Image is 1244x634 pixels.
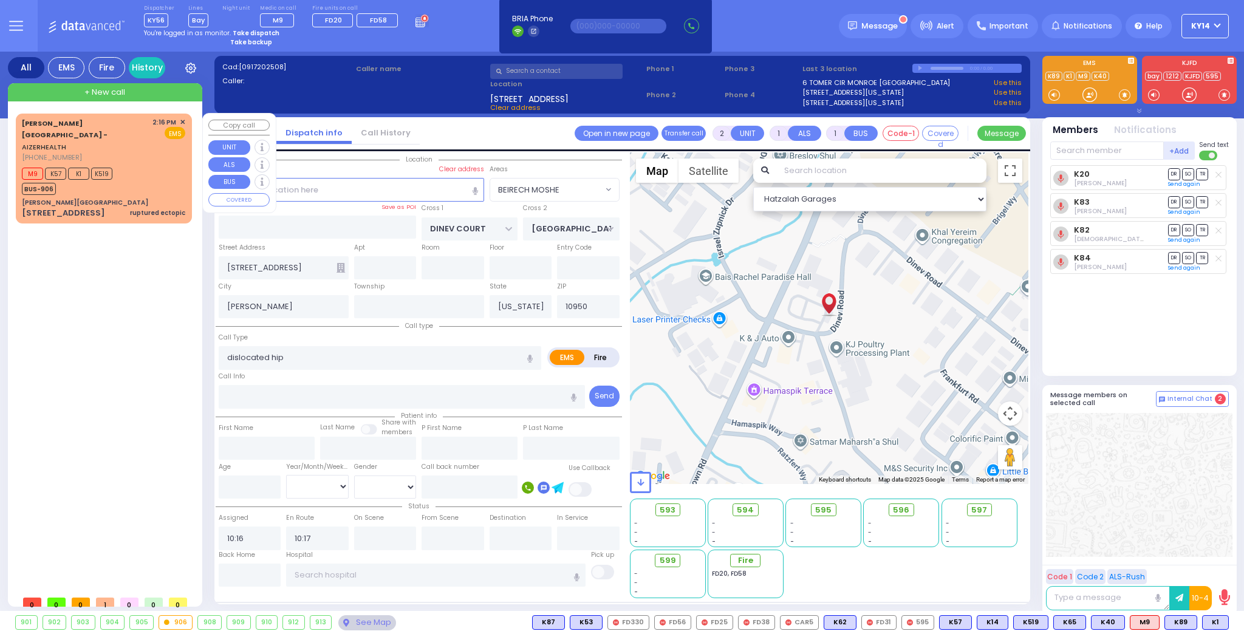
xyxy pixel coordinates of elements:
div: FD38 [738,615,775,630]
div: BLS [1013,615,1048,630]
label: In Service [557,513,588,523]
div: K89 [1164,615,1197,630]
div: M9 [1130,615,1160,630]
div: BLS [939,615,972,630]
button: BUS [844,126,878,141]
label: Hospital [286,550,313,560]
img: Logo [48,18,129,33]
span: 596 [893,504,909,516]
button: BUS [208,175,250,189]
a: Send again [1168,180,1200,188]
span: Alert [937,21,954,32]
div: CAR5 [780,615,819,630]
label: ZIP [557,282,566,291]
span: FD58 [370,15,387,25]
button: ALS [208,157,250,172]
div: BLS [1202,615,1229,630]
a: Send again [1168,208,1200,216]
label: P First Name [422,423,462,433]
label: Call Info [219,372,245,381]
span: [PERSON_NAME][GEOGRAPHIC_DATA] - [22,118,108,140]
span: TR [1196,196,1208,208]
span: Phone 3 [725,64,799,74]
span: 0 [23,598,41,607]
label: Last Name [320,423,355,432]
a: 595 [1203,72,1221,81]
div: ruptured ectopic [130,208,185,217]
span: BEIRECH MOSHE [490,178,620,201]
span: Patient info [395,411,443,420]
button: Transfer call [661,126,706,141]
label: Medic on call [260,5,298,12]
div: BLS [532,615,565,630]
label: Pick up [591,550,614,560]
span: TR [1196,252,1208,264]
label: Call Type [219,333,248,343]
label: On Scene [354,513,384,523]
div: All [8,57,44,78]
button: COVERED [208,193,270,206]
a: M9 [1076,72,1090,81]
span: 593 [660,504,675,516]
div: FD25 [696,615,733,630]
span: - [946,519,949,528]
img: red-radio-icon.svg [743,619,750,625]
img: red-radio-icon.svg [702,619,708,625]
span: 2:16 PM [152,118,176,127]
input: Search member [1050,141,1164,160]
a: 6 TOMER CIR MONROE [GEOGRAPHIC_DATA] [802,78,950,88]
a: AIZERHEALTH [22,118,108,152]
span: Phone 1 [646,64,720,74]
img: red-radio-icon.svg [613,619,619,625]
span: - [634,519,638,528]
span: - [634,569,638,578]
div: 913 [310,616,332,629]
span: K57 [45,168,66,180]
span: 0 [120,598,138,607]
span: SO [1182,196,1194,208]
span: - [634,578,638,587]
img: red-radio-icon.svg [785,619,791,625]
a: K83 [1074,197,1090,206]
span: SO [1182,252,1194,264]
span: 599 [660,554,676,567]
a: K82 [1074,225,1090,234]
label: Dispatcher [144,5,174,12]
label: Location [490,79,643,89]
a: [STREET_ADDRESS][US_STATE] [802,98,904,108]
div: 912 [283,616,304,629]
img: message.svg [848,21,857,30]
span: - [634,537,638,546]
div: 902 [43,616,66,629]
label: Cad: [222,62,352,72]
button: UNIT [208,140,250,155]
button: Copy call [208,120,270,131]
span: - [868,537,872,546]
div: BLS [570,615,603,630]
a: Call History [352,127,420,138]
a: K1 [1064,72,1075,81]
div: 595 [901,615,934,630]
label: First Name [219,423,253,433]
span: - [712,537,716,546]
span: Dov Guttman [1074,206,1127,216]
button: Show satellite imagery [678,158,739,183]
button: Internal Chat 2 [1156,391,1229,407]
a: Use this [994,78,1022,88]
span: members [381,428,412,437]
div: [PERSON_NAME][GEOGRAPHIC_DATA] [22,198,148,207]
input: (000)000-00000 [570,19,666,33]
a: 1212 [1163,72,1181,81]
label: Cross 1 [422,203,443,213]
label: EMS [1042,60,1137,69]
span: BRIA Phone [512,13,553,24]
div: BLS [1091,615,1125,630]
span: - [868,528,872,537]
button: Code 1 [1046,569,1073,584]
div: BLS [1164,615,1197,630]
label: Fire [584,350,618,365]
span: M9 [22,168,43,180]
span: ✕ [180,117,185,128]
button: Drag Pegman onto the map to open Street View [998,445,1022,469]
span: SO [1182,168,1194,180]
